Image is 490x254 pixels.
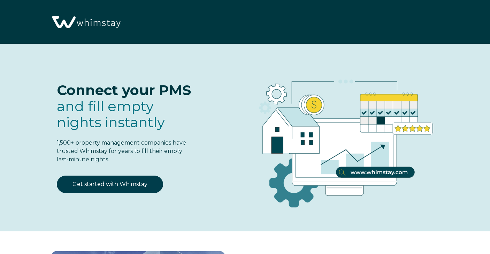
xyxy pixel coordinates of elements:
[49,3,123,41] img: Whimstay Logo-02 1
[57,82,191,99] span: Connect your PMS
[57,176,163,193] a: Get started with Whimstay
[57,98,165,131] span: and
[57,98,165,131] span: fill empty nights instantly
[57,139,186,163] span: 1,500+ property management companies have trusted Whimstay for years to fill their empty last-min...
[219,58,465,219] img: RBO Ilustrations-03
